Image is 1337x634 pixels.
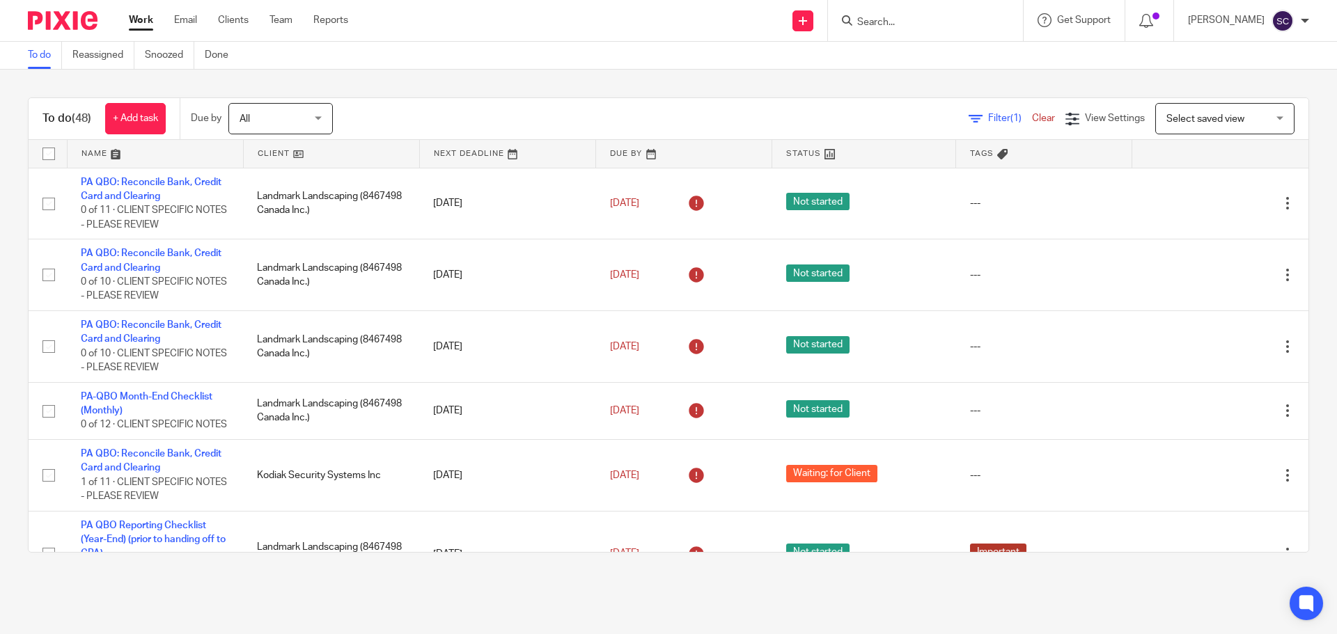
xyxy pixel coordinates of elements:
[419,440,595,512] td: [DATE]
[1057,15,1111,25] span: Get Support
[240,114,250,124] span: All
[1188,13,1265,27] p: [PERSON_NAME]
[419,511,595,596] td: [DATE]
[610,270,639,280] span: [DATE]
[1272,10,1294,32] img: svg%3E
[28,11,97,30] img: Pixie
[243,239,419,311] td: Landmark Landscaping (8467498 Canada Inc.)
[610,549,639,559] span: [DATE]
[1166,114,1244,124] span: Select saved view
[970,340,1118,354] div: ---
[786,544,850,561] span: Not started
[145,42,194,69] a: Snoozed
[419,239,595,311] td: [DATE]
[419,382,595,439] td: [DATE]
[72,113,91,124] span: (48)
[856,17,981,29] input: Search
[786,465,877,482] span: Waiting: for Client
[786,336,850,354] span: Not started
[610,198,639,208] span: [DATE]
[786,400,850,418] span: Not started
[191,111,221,125] p: Due by
[81,477,227,502] span: 1 of 11 · CLIENT SPECIFIC NOTES - PLEASE REVIEW
[610,342,639,351] span: [DATE]
[988,113,1032,123] span: Filter
[81,521,226,559] a: PA QBO Reporting Checklist (Year-End) (prior to handing off to CPA)
[105,103,166,134] a: + Add task
[786,193,850,210] span: Not started
[419,311,595,383] td: [DATE]
[81,392,212,415] a: PA-QBO Month-End Checklist (Monthly)
[42,111,91,126] h1: To do
[243,511,419,596] td: Landmark Landscaping (8467498 Canada Inc.)
[218,13,249,27] a: Clients
[81,177,221,201] a: PA QBO: Reconcile Bank, Credit Card and Clearing
[970,196,1118,210] div: ---
[243,168,419,239] td: Landmark Landscaping (8467498 Canada Inc.)
[419,168,595,239] td: [DATE]
[243,311,419,383] td: Landmark Landscaping (8467498 Canada Inc.)
[174,13,197,27] a: Email
[72,42,134,69] a: Reassigned
[610,406,639,415] span: [DATE]
[81,320,221,344] a: PA QBO: Reconcile Bank, Credit Card and Clearing
[786,264,850,282] span: Not started
[970,544,1026,561] span: Important
[610,470,639,480] span: [DATE]
[1010,113,1022,123] span: (1)
[269,13,292,27] a: Team
[313,13,348,27] a: Reports
[81,420,227,430] span: 0 of 12 · CLIENT SPECIFIC NOTES
[243,440,419,512] td: Kodiak Security Systems Inc
[129,13,153,27] a: Work
[205,42,239,69] a: Done
[970,468,1118,482] div: ---
[970,150,994,157] span: Tags
[970,404,1118,418] div: ---
[81,205,227,230] span: 0 of 11 · CLIENT SPECIFIC NOTES - PLEASE REVIEW
[970,268,1118,282] div: ---
[243,382,419,439] td: Landmark Landscaping (8467498 Canada Inc.)
[28,42,62,69] a: To do
[1085,113,1145,123] span: View Settings
[81,349,227,373] span: 0 of 10 · CLIENT SPECIFIC NOTES - PLEASE REVIEW
[81,248,221,272] a: PA QBO: Reconcile Bank, Credit Card and Clearing
[81,277,227,301] span: 0 of 10 · CLIENT SPECIFIC NOTES - PLEASE REVIEW
[1032,113,1055,123] a: Clear
[81,449,221,473] a: PA QBO: Reconcile Bank, Credit Card and Clearing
